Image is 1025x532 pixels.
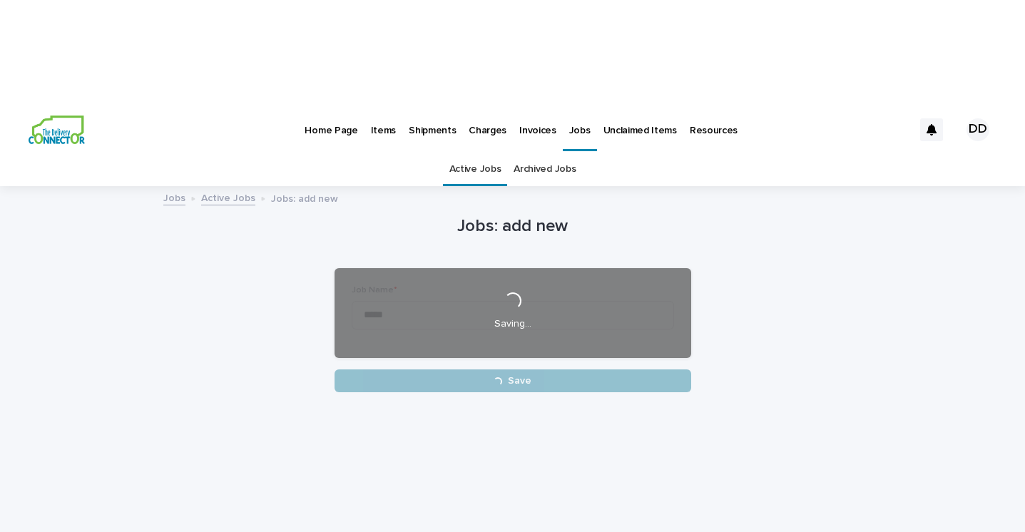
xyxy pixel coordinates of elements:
a: Home Page [298,107,364,151]
span: Save [508,376,531,386]
a: Items [364,107,402,151]
a: Shipments [402,107,462,151]
p: Charges [469,107,506,137]
a: Jobs [163,189,185,205]
a: Jobs [563,107,597,149]
p: Jobs: add new [271,190,338,205]
div: DD [967,118,989,141]
p: Unclaimed Items [603,107,677,137]
p: Jobs [569,107,591,137]
a: Unclaimed Items [597,107,683,151]
p: Items [371,107,396,137]
p: Invoices [519,107,556,137]
h1: Jobs: add new [335,216,691,237]
a: Active Jobs [449,153,501,186]
a: Charges [462,107,513,151]
a: Archived Jobs [514,153,576,186]
a: Invoices [513,107,563,151]
a: Active Jobs [201,189,255,205]
p: Home Page [305,107,357,137]
p: Resources [690,107,738,137]
a: Resources [683,107,744,151]
p: Shipments [409,107,456,137]
img: aCWQmA6OSGG0Kwt8cj3c [29,116,85,144]
p: Saving… [494,318,531,330]
button: Save [335,369,691,392]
